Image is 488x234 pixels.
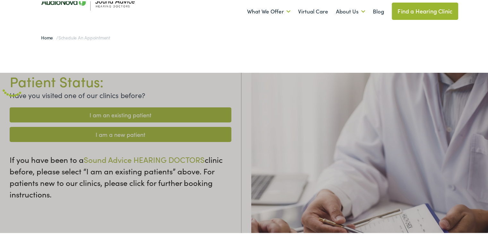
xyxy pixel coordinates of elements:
a: Find a Hearing Clinic [392,1,458,19]
span: Schedule an Appointment [58,33,110,39]
span: / [41,33,110,39]
a: Home [41,33,56,39]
